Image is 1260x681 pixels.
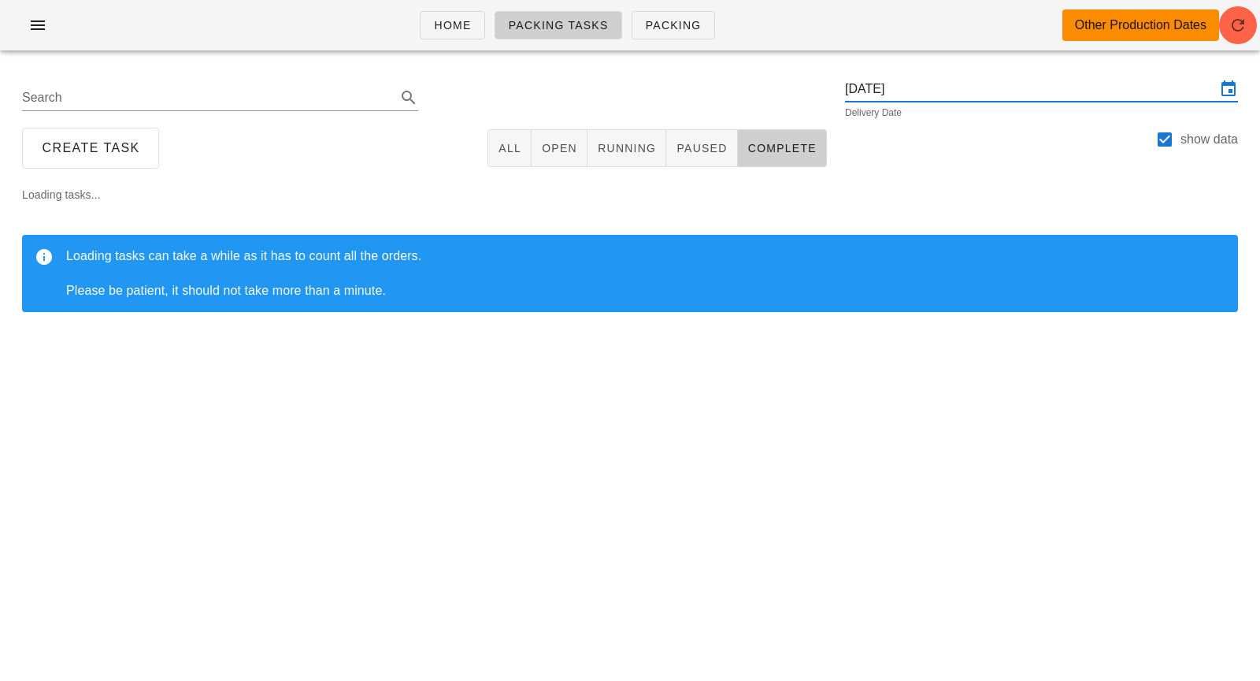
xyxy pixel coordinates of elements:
a: Packing [632,11,715,39]
span: Running [597,142,656,154]
button: Open [532,129,587,167]
div: Other Production Dates [1075,16,1206,35]
span: Open [541,142,577,154]
span: Paused [676,142,727,154]
span: Create Task [41,141,140,155]
a: Packing Tasks [495,11,622,39]
button: Running [587,129,666,167]
span: All [498,142,521,154]
label: show data [1180,132,1238,147]
button: Create Task [22,128,159,169]
div: Loading tasks can take a while as it has to count all the orders. Please be patient, it should no... [66,247,1225,300]
a: Home [420,11,484,39]
div: Loading tasks... [9,173,1251,337]
span: Complete [747,142,817,154]
span: Home [433,19,471,32]
span: Packing [645,19,702,32]
div: Delivery Date [845,108,1238,117]
span: Packing Tasks [508,19,609,32]
button: Paused [666,129,737,167]
button: All [487,129,532,167]
button: Complete [738,129,827,167]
